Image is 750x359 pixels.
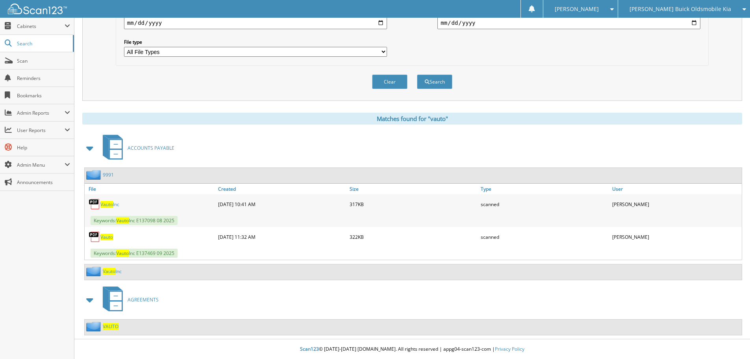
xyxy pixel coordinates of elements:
[348,184,479,194] a: Size
[128,296,159,303] span: AGREEMENTS
[711,321,750,359] iframe: Chat Widget
[124,39,387,45] label: File type
[216,184,348,194] a: Created
[630,7,731,11] span: [PERSON_NAME] Buick Oldsmobile Kia
[17,92,70,99] span: Bookmarks
[86,322,103,331] img: folder2.png
[17,179,70,186] span: Announcements
[98,284,159,315] a: AGREEMENTS
[100,201,119,208] a: VautoInc
[100,234,113,240] a: Vauto
[417,74,452,89] button: Search
[216,229,348,245] div: [DATE] 11:32 AM
[17,23,65,30] span: Cabinets
[348,196,479,212] div: 317KB
[17,127,65,134] span: User Reports
[17,58,70,64] span: Scan
[437,17,700,29] input: end
[103,268,122,275] a: VautoInc
[479,196,610,212] div: scanned
[479,184,610,194] a: Type
[85,184,216,194] a: File
[348,229,479,245] div: 322KB
[100,201,113,208] span: Vauto
[86,170,103,180] img: folder2.png
[103,171,114,178] a: 9991
[17,144,70,151] span: Help
[555,7,599,11] span: [PERSON_NAME]
[91,216,178,225] span: Keywords: Inc E137098 08 2025
[116,250,129,257] span: Vauto
[89,231,100,243] img: PDF.png
[495,346,524,352] a: Privacy Policy
[116,217,129,224] span: Vauto
[610,196,742,212] div: [PERSON_NAME]
[89,198,100,210] img: PDF.png
[124,17,387,29] input: start
[17,110,65,116] span: Admin Reports
[86,266,103,276] img: folder2.png
[610,229,742,245] div: [PERSON_NAME]
[372,74,407,89] button: Clear
[479,229,610,245] div: scanned
[17,40,69,47] span: Search
[610,184,742,194] a: User
[17,162,65,168] span: Admin Menu
[103,323,119,330] a: VAUTO
[8,4,67,14] img: scan123-logo-white.svg
[82,113,742,125] div: Matches found for "vauto"
[98,132,174,164] a: ACCOUNTS PAYABLE
[74,340,750,359] div: © [DATE]-[DATE] [DOMAIN_NAME]. All rights reserved | appg04-scan123-com |
[216,196,348,212] div: [DATE] 10:41 AM
[103,268,115,275] span: Vauto
[128,145,174,151] span: ACCOUNTS PAYABLE
[91,249,178,258] span: Keywords: Inc E137469 09 2025
[17,75,70,82] span: Reminders
[300,346,319,352] span: Scan123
